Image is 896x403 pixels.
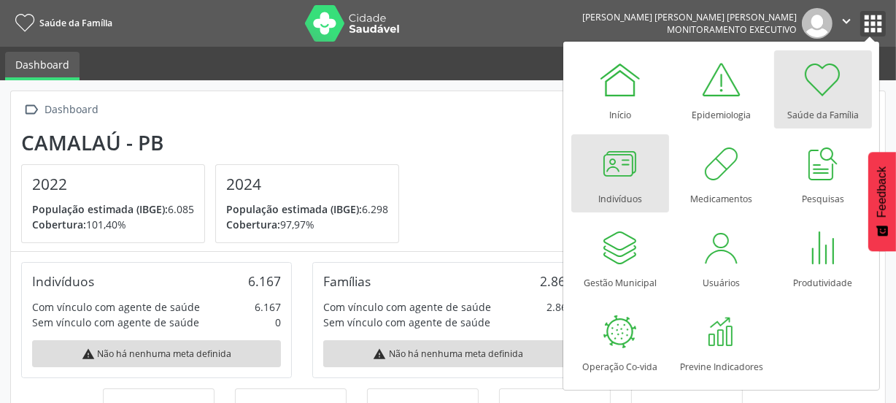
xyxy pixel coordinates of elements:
span: Monitoramento Executivo [667,23,797,36]
div: 6.167 [248,273,281,289]
a: Saúde da Família [774,50,872,128]
a: Previne Indicadores [673,302,771,380]
h4: 2022 [32,175,194,193]
a: Saúde da Família [10,11,112,35]
a: Epidemiologia [673,50,771,128]
span: População estimada (IBGE): [226,202,362,216]
i: warning [373,348,386,361]
div: Indivíduos [32,273,94,289]
a: Operação Co-vida [571,302,669,380]
span: População estimada (IBGE): [32,202,168,216]
a: Medicamentos [673,134,771,212]
a: Gestão Municipal [571,218,669,296]
p: 6.298 [226,201,388,217]
a:  Dashboard [21,99,101,120]
div: Sem vínculo com agente de saúde [323,315,490,330]
div: Famílias [323,273,371,289]
div: Sem vínculo com agente de saúde [32,315,199,330]
i:  [21,99,42,120]
span: Cobertura: [32,218,86,231]
a: Produtividade [774,218,872,296]
div: 0 [275,315,281,330]
div: Não há nenhuma meta definida [32,340,281,367]
i:  [838,13,854,29]
a: Pesquisas [774,134,872,212]
div: 6.167 [255,299,281,315]
a: Usuários [673,218,771,296]
div: Não há nenhuma meta definida [323,340,572,367]
span: Feedback [876,166,889,218]
button: apps [860,11,886,37]
p: 97,97% [226,217,388,232]
span: Cobertura: [226,218,280,231]
button: Feedback - Mostrar pesquisa [868,152,896,251]
a: Dashboard [5,52,80,80]
p: 6.085 [32,201,194,217]
i: warning [82,348,95,361]
div: Dashboard [42,99,101,120]
p: 101,40% [32,217,194,232]
span: Saúde da Família [39,17,112,29]
button:  [833,8,860,39]
div: 2.863 [540,273,573,289]
div: Camalaú - PB [21,131,409,155]
img: img [802,8,833,39]
div: 2.863 [547,299,573,315]
div: Com vínculo com agente de saúde [323,299,491,315]
div: [PERSON_NAME] [PERSON_NAME] [PERSON_NAME] [582,11,797,23]
a: Indivíduos [571,134,669,212]
h4: 2024 [226,175,388,193]
div: Com vínculo com agente de saúde [32,299,200,315]
a: Início [571,50,669,128]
